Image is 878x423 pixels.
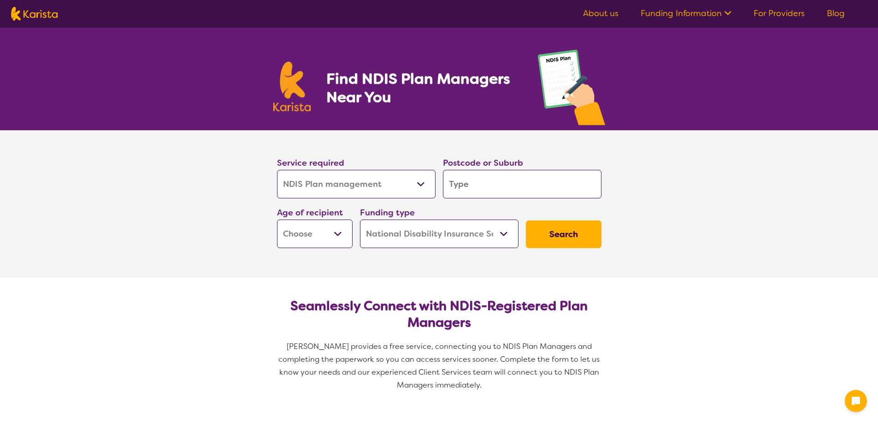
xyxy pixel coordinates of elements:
[538,50,605,130] img: plan-management
[11,7,58,21] img: Karista logo
[278,342,601,390] span: [PERSON_NAME] provides a free service, connecting you to NDIS Plan Managers and completing the pa...
[641,8,731,19] a: Funding Information
[754,8,805,19] a: For Providers
[526,220,601,248] button: Search
[277,207,343,218] label: Age of recipient
[827,8,845,19] a: Blog
[284,298,594,331] h2: Seamlessly Connect with NDIS-Registered Plan Managers
[273,62,311,111] img: Karista logo
[360,207,415,218] label: Funding type
[277,157,344,168] label: Service required
[326,70,519,106] h1: Find NDIS Plan Managers Near You
[443,157,523,168] label: Postcode or Suburb
[583,8,619,19] a: About us
[443,170,601,198] input: Type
